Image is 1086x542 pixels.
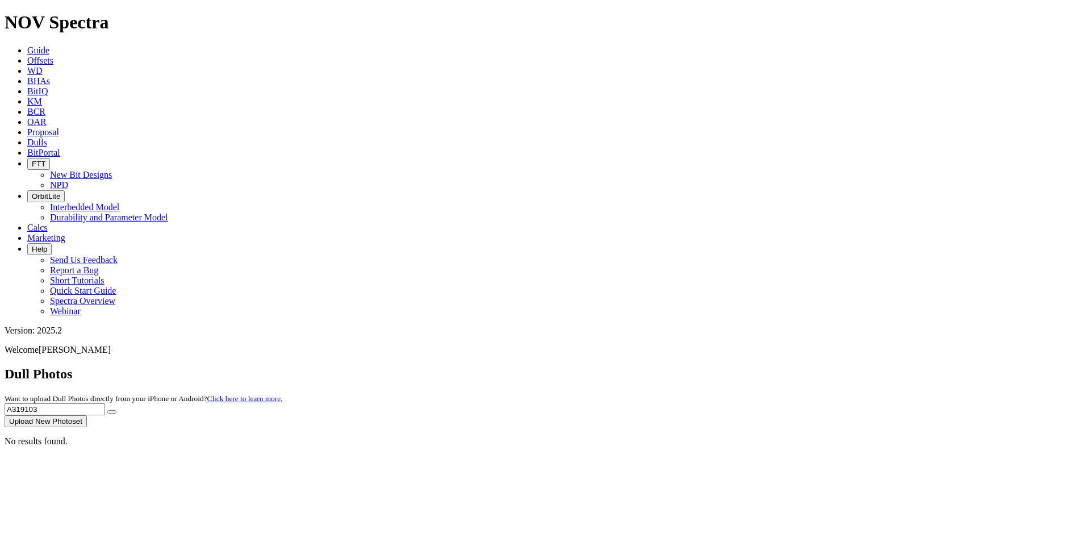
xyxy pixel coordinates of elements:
[32,245,47,253] span: Help
[50,180,68,190] a: NPD
[50,265,98,275] a: Report a Bug
[50,212,168,222] a: Durability and Parameter Model
[27,223,48,232] a: Calcs
[50,202,119,212] a: Interbedded Model
[5,394,282,403] small: Want to upload Dull Photos directly from your iPhone or Android?
[27,127,59,137] a: Proposal
[27,158,50,170] button: FTT
[50,255,118,265] a: Send Us Feedback
[50,170,112,180] a: New Bit Designs
[50,296,115,306] a: Spectra Overview
[5,366,1081,382] h2: Dull Photos
[50,276,105,285] a: Short Tutorials
[27,56,53,65] a: Offsets
[5,326,1081,336] div: Version: 2025.2
[5,12,1081,33] h1: NOV Spectra
[27,233,65,243] a: Marketing
[207,394,283,403] a: Click here to learn more.
[32,160,45,168] span: FTT
[27,66,43,76] a: WD
[27,137,47,147] a: Dulls
[39,345,111,355] span: [PERSON_NAME]
[5,403,105,415] input: Search Serial Number
[5,415,87,427] button: Upload New Photoset
[50,306,81,316] a: Webinar
[27,190,65,202] button: OrbitLite
[27,107,45,116] a: BCR
[50,286,116,295] a: Quick Start Guide
[27,76,50,86] a: BHAs
[27,86,48,96] a: BitIQ
[27,45,49,55] a: Guide
[32,192,60,201] span: OrbitLite
[5,345,1081,355] p: Welcome
[27,243,52,255] button: Help
[5,436,1081,447] p: No results found.
[27,148,60,157] a: BitPortal
[27,97,42,106] a: KM
[27,117,47,127] a: OAR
